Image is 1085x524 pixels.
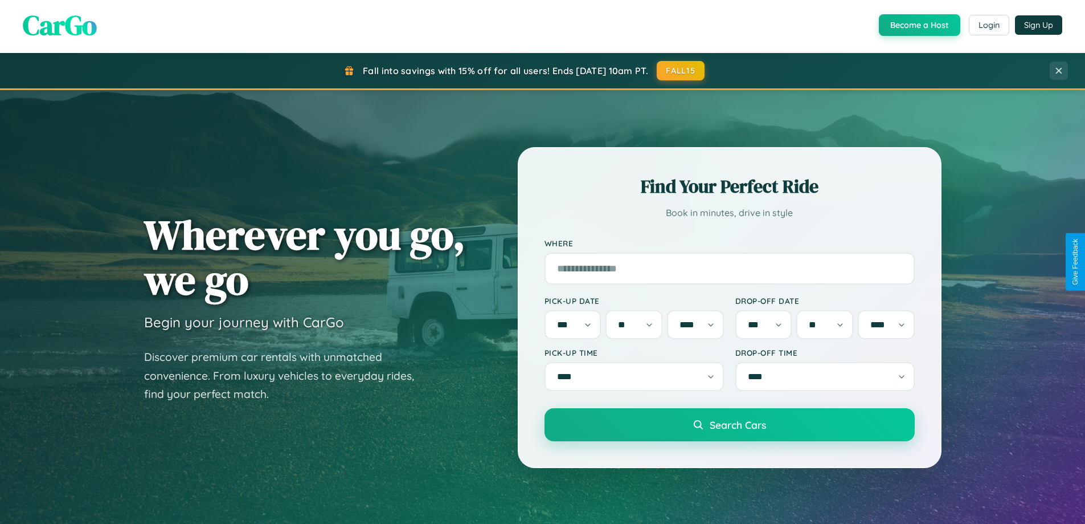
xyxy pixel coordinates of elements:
[735,348,915,358] label: Drop-off Time
[144,314,344,331] h3: Begin your journey with CarGo
[710,419,766,431] span: Search Cars
[144,348,429,404] p: Discover premium car rentals with unmatched convenience. From luxury vehicles to everyday rides, ...
[544,408,915,441] button: Search Cars
[544,174,915,199] h2: Find Your Perfect Ride
[969,15,1009,35] button: Login
[363,65,648,76] span: Fall into savings with 15% off for all users! Ends [DATE] 10am PT.
[144,212,465,302] h1: Wherever you go, we go
[544,296,724,306] label: Pick-up Date
[1015,15,1062,35] button: Sign Up
[544,205,915,221] p: Book in minutes, drive in style
[657,61,705,80] button: FALL15
[735,296,915,306] label: Drop-off Date
[544,348,724,358] label: Pick-up Time
[879,14,960,36] button: Become a Host
[23,6,97,44] span: CarGo
[544,238,915,248] label: Where
[1071,239,1079,285] div: Give Feedback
